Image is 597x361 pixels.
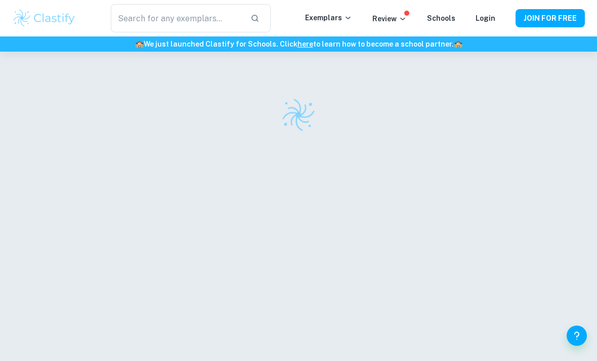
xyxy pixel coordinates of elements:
[2,38,595,50] h6: We just launched Clastify for Schools. Click to learn how to become a school partner.
[135,40,144,48] span: 🏫
[111,4,242,32] input: Search for any exemplars...
[427,14,455,22] a: Schools
[516,9,585,27] button: JOIN FOR FREE
[454,40,462,48] span: 🏫
[297,40,313,48] a: here
[476,14,495,22] a: Login
[280,97,317,133] img: Clastify logo
[567,326,587,346] button: Help and Feedback
[305,12,352,23] p: Exemplars
[372,13,407,24] p: Review
[12,8,76,28] img: Clastify logo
